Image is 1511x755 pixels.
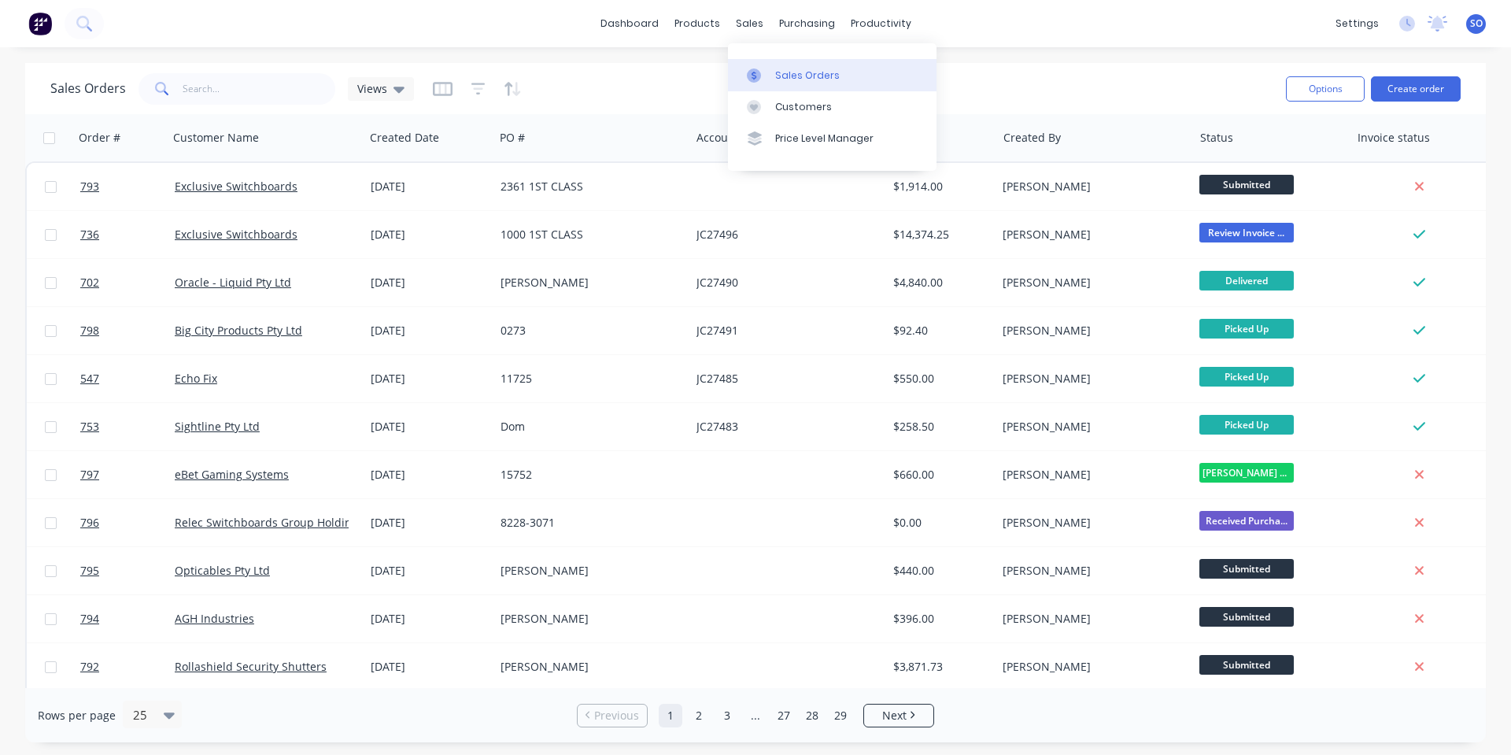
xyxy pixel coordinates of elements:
div: [PERSON_NAME] [501,563,675,579]
img: Factory [28,12,52,35]
div: Order # [79,130,120,146]
span: Received Purcha... [1199,511,1294,531]
a: Exclusive Switchboards [175,227,297,242]
a: Page 3 [715,704,739,727]
div: Price Level Manager [775,131,874,146]
a: 793 [80,163,175,210]
span: [PERSON_NAME] Power C5 C... [1199,463,1294,483]
a: Rollashield Security Shutters [175,659,327,674]
span: Submitted [1199,175,1294,194]
a: Exclusive Switchboards [175,179,297,194]
span: 547 [80,371,99,387]
div: $550.00 [893,371,985,387]
span: 794 [80,611,99,627]
div: products [667,12,728,35]
span: 736 [80,227,99,242]
div: productivity [843,12,919,35]
div: $4,840.00 [893,275,985,291]
a: 795 [80,547,175,594]
span: Picked Up [1199,319,1294,339]
span: 796 [80,515,99,531]
div: [DATE] [371,227,488,242]
div: Customer Name [173,130,259,146]
a: dashboard [593,12,667,35]
a: 792 [80,643,175,690]
div: [PERSON_NAME] [1003,323,1177,339]
a: eBet Gaming Systems [175,467,289,482]
span: Picked Up [1199,415,1294,435]
div: [DATE] [371,659,488,675]
div: [PERSON_NAME] [1003,275,1177,291]
div: JC27483 [696,419,871,435]
a: 796 [80,499,175,546]
a: Sightline Pty Ltd [175,419,260,434]
a: Big City Products Pty Ltd [175,323,302,338]
span: 795 [80,563,99,579]
div: Dom [501,419,675,435]
div: $0.00 [893,515,985,531]
div: [DATE] [371,275,488,291]
span: 702 [80,275,99,291]
a: Previous page [578,708,647,724]
ul: Pagination [571,704,940,727]
span: 793 [80,179,99,194]
a: Page 29 [829,704,852,727]
span: Next [882,708,907,724]
div: [DATE] [371,467,488,483]
span: Picked Up [1199,367,1294,387]
div: Customers [775,100,832,114]
span: 753 [80,419,99,435]
div: [DATE] [371,419,488,435]
div: Invoice status [1358,130,1430,146]
div: $660.00 [893,467,985,483]
div: [PERSON_NAME] [501,611,675,627]
span: 798 [80,323,99,339]
a: 798 [80,307,175,354]
div: [PERSON_NAME] [1003,515,1177,531]
span: Review Invoice ... [1199,223,1294,242]
span: Submitted [1199,655,1294,675]
div: [PERSON_NAME] [501,275,675,291]
div: PO # [500,130,525,146]
div: 11725 [501,371,675,387]
a: Page 28 [800,704,824,727]
a: 702 [80,259,175,306]
div: 2361 1ST CLASS [501,179,675,194]
div: [PERSON_NAME] [1003,179,1177,194]
div: [DATE] [371,323,488,339]
div: settings [1328,12,1387,35]
div: purchasing [771,12,843,35]
a: AGH Industries [175,611,254,626]
div: Sales Orders [775,68,840,83]
span: 797 [80,467,99,483]
a: Page 27 [772,704,796,727]
a: Page 2 [687,704,711,727]
div: sales [728,12,771,35]
span: 792 [80,659,99,675]
div: JC27490 [696,275,871,291]
div: JC27485 [696,371,871,387]
span: SO [1470,17,1483,31]
input: Search... [183,73,336,105]
a: Relec Switchboards Group Holdings [175,515,364,530]
div: [DATE] [371,515,488,531]
a: Customers [728,91,937,123]
div: $1,914.00 [893,179,985,194]
div: $440.00 [893,563,985,579]
div: [DATE] [371,563,488,579]
div: Accounting Order # [696,130,800,146]
div: $14,374.25 [893,227,985,242]
div: JC27491 [696,323,871,339]
div: Created By [1003,130,1061,146]
div: $92.40 [893,323,985,339]
div: [PERSON_NAME] [1003,371,1177,387]
div: $258.50 [893,419,985,435]
a: 547 [80,355,175,402]
div: [PERSON_NAME] [1003,227,1177,242]
h1: Sales Orders [50,81,126,96]
button: Create order [1371,76,1461,102]
div: $396.00 [893,611,985,627]
div: [PERSON_NAME] [1003,611,1177,627]
a: 753 [80,403,175,450]
a: Oracle - Liquid Pty Ltd [175,275,291,290]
